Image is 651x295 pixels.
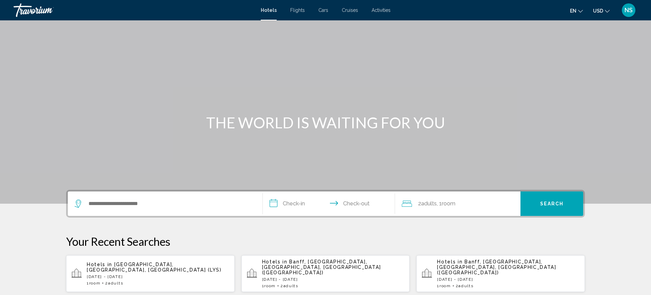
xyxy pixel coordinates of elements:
[418,199,437,208] span: 2
[442,200,455,207] span: Room
[263,191,395,216] button: Check in and out dates
[280,283,298,288] span: 2
[570,8,576,14] span: en
[372,7,391,13] a: Activities
[262,277,405,282] p: [DATE] - [DATE]
[342,7,358,13] a: Cruises
[570,6,583,16] button: Change language
[264,283,276,288] span: Room
[262,259,288,264] span: Hotels in
[540,201,564,207] span: Search
[68,191,583,216] div: Search widget
[261,7,277,13] a: Hotels
[421,200,437,207] span: Adults
[66,235,585,248] p: Your Recent Searches
[437,259,556,275] span: Banff, [GEOGRAPHIC_DATA], [GEOGRAPHIC_DATA], [GEOGRAPHIC_DATA] ([GEOGRAPHIC_DATA])
[198,114,453,131] h1: THE WORLD IS WAITING FOR YOU
[593,6,610,16] button: Change currency
[520,191,583,216] button: Search
[439,283,451,288] span: Room
[290,7,305,13] a: Flights
[87,274,229,279] p: [DATE] - [DATE]
[241,255,410,292] button: Hotels in Banff, [GEOGRAPHIC_DATA], [GEOGRAPHIC_DATA], [GEOGRAPHIC_DATA] ([GEOGRAPHIC_DATA])[DATE...
[87,281,100,285] span: 1
[625,7,633,14] span: NS
[283,283,298,288] span: Adults
[318,7,328,13] a: Cars
[262,283,276,288] span: 1
[437,259,462,264] span: Hotels in
[87,262,222,273] span: [GEOGRAPHIC_DATA], [GEOGRAPHIC_DATA], [GEOGRAPHIC_DATA] (LYS)
[14,3,254,17] a: Travorium
[437,277,579,282] p: [DATE] - [DATE]
[416,255,585,292] button: Hotels in Banff, [GEOGRAPHIC_DATA], [GEOGRAPHIC_DATA], [GEOGRAPHIC_DATA] ([GEOGRAPHIC_DATA])[DATE...
[458,283,473,288] span: Adults
[593,8,603,14] span: USD
[437,199,455,208] span: , 1
[437,283,451,288] span: 1
[108,281,123,285] span: Adults
[395,191,520,216] button: Travelers: 2 adults, 0 children
[456,283,474,288] span: 2
[87,262,112,267] span: Hotels in
[620,3,637,17] button: User Menu
[66,255,235,292] button: Hotels in [GEOGRAPHIC_DATA], [GEOGRAPHIC_DATA], [GEOGRAPHIC_DATA] (LYS)[DATE] - [DATE]1Room2Adults
[105,281,123,285] span: 2
[262,259,381,275] span: Banff, [GEOGRAPHIC_DATA], [GEOGRAPHIC_DATA], [GEOGRAPHIC_DATA] ([GEOGRAPHIC_DATA])
[89,281,101,285] span: Room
